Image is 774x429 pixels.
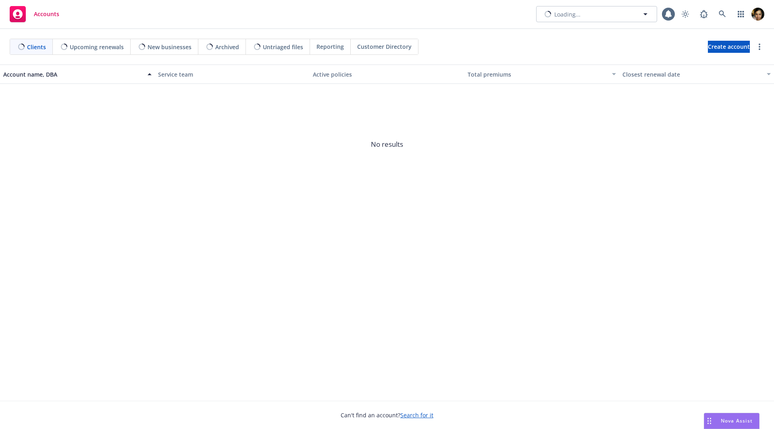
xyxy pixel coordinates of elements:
a: Report a Bug [696,6,712,22]
span: Untriaged files [263,43,303,51]
div: Total premiums [468,70,607,79]
a: Search [714,6,730,22]
a: Toggle theme [677,6,693,22]
span: Customer Directory [357,42,412,51]
a: Switch app [733,6,749,22]
div: Account name, DBA [3,70,143,79]
button: Service team [155,65,310,84]
button: Active policies [310,65,464,84]
span: Nova Assist [721,417,753,424]
div: Service team [158,70,306,79]
button: Total premiums [464,65,619,84]
span: Reporting [316,42,344,51]
div: Drag to move [704,413,714,429]
span: Create account [708,39,750,54]
span: Loading... [554,10,580,19]
span: Can't find an account? [341,411,433,419]
a: Create account [708,41,750,53]
div: Active policies [313,70,461,79]
button: Loading... [536,6,657,22]
span: New businesses [148,43,191,51]
button: Nova Assist [704,413,759,429]
img: photo [751,8,764,21]
a: more [755,42,764,52]
a: Search for it [400,411,433,419]
span: Upcoming renewals [70,43,124,51]
button: Closest renewal date [619,65,774,84]
div: Closest renewal date [622,70,762,79]
a: Accounts [6,3,62,25]
span: Clients [27,43,46,51]
span: Accounts [34,11,59,17]
span: Archived [215,43,239,51]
